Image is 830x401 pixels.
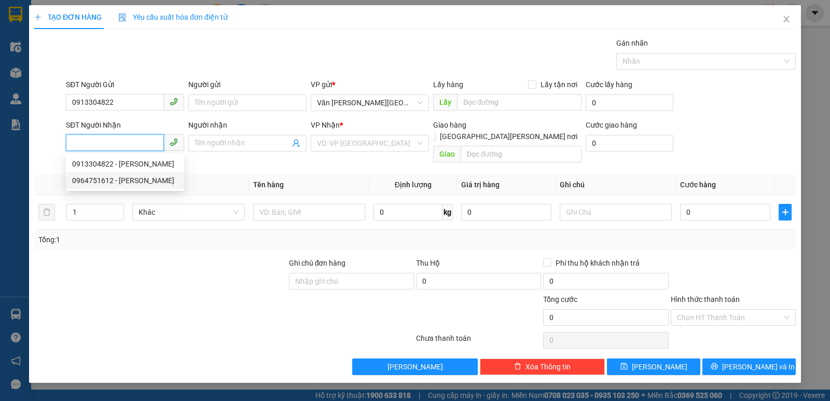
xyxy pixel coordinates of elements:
span: Giao hàng [433,121,466,129]
img: icon [118,13,127,22]
span: Văn phòng Ninh Bình [317,95,423,110]
div: Tổng: 1 [38,234,321,245]
div: VP gửi [311,79,429,90]
span: Yêu cầu xuất hóa đơn điện tử [118,13,228,21]
span: delete [514,363,521,371]
span: Lấy tận nơi [536,79,582,90]
input: Dọc đường [457,94,582,110]
span: Xóa Thông tin [525,361,571,372]
span: close [782,15,791,23]
button: [PERSON_NAME] [352,358,477,375]
th: Ghi chú [556,175,676,195]
input: VD: Bàn, Ghế [253,204,365,220]
span: save [620,363,628,371]
div: 0964751612 - hồng ánh [66,172,184,189]
span: Giá trị hàng [461,181,500,189]
span: VP Nhận [311,121,340,129]
span: Tổng cước [543,295,577,303]
span: Định lượng [395,181,432,189]
div: Chưa thanh toán [415,333,542,351]
button: save[PERSON_NAME] [607,358,700,375]
input: Cước lấy hàng [586,94,673,111]
span: [PERSON_NAME] và In [722,361,795,372]
input: 0 [461,204,551,220]
span: Khác [139,204,238,220]
div: Người gửi [188,79,307,90]
span: Thu Hộ [416,259,440,267]
span: [PERSON_NAME] [388,361,443,372]
label: Cước giao hàng [586,121,637,129]
input: Ghi chú đơn hàng [289,273,414,289]
input: Ghi Chú [560,204,672,220]
span: Lấy hàng [433,80,463,89]
span: Phí thu hộ khách nhận trả [551,257,644,269]
div: Người nhận [188,119,307,131]
input: Dọc đường [461,146,582,162]
label: Ghi chú đơn hàng [289,259,346,267]
button: delete [38,204,55,220]
div: 0913304822 - [PERSON_NAME] [72,158,178,170]
input: Cước giao hàng [586,135,673,151]
span: Tên hàng [253,181,284,189]
button: printer[PERSON_NAME] và In [702,358,796,375]
span: kg [442,204,453,220]
span: plus [34,13,41,21]
span: [PERSON_NAME] [632,361,687,372]
div: SĐT Người Nhận [66,119,184,131]
span: Giao [433,146,461,162]
label: Gán nhãn [616,39,648,47]
span: phone [170,138,178,146]
span: plus [779,208,791,216]
button: plus [779,204,792,220]
span: Lấy [433,94,457,110]
label: Hình thức thanh toán [671,295,740,303]
span: printer [711,363,718,371]
button: deleteXóa Thông tin [480,358,605,375]
span: [GEOGRAPHIC_DATA][PERSON_NAME] nơi [436,131,582,142]
span: user-add [292,139,300,147]
span: Cước hàng [680,181,716,189]
span: phone [170,98,178,106]
div: 0964751612 - [PERSON_NAME] [72,175,178,186]
button: Close [772,5,801,34]
div: 0913304822 - vũ [66,156,184,172]
span: TẠO ĐƠN HÀNG [34,13,102,21]
div: SĐT Người Gửi [66,79,184,90]
label: Cước lấy hàng [586,80,632,89]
